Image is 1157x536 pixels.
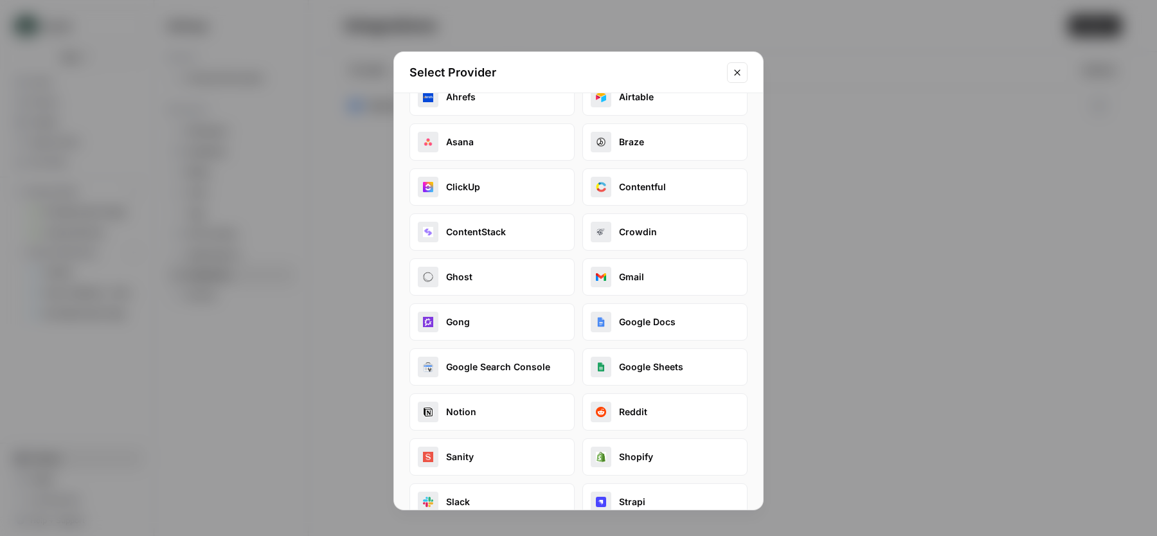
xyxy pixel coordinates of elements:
[423,362,433,372] img: google_search_console
[596,272,606,282] img: gmail
[409,123,575,161] button: asanaAsana
[423,137,433,147] img: asana
[409,168,575,206] button: clickupClickUp
[582,213,748,251] button: crowdinCrowdin
[423,497,433,507] img: slack
[596,497,606,507] img: strapi
[423,407,433,417] img: notion
[727,62,748,83] button: Close modal
[596,227,606,237] img: crowdin
[409,438,575,476] button: sanitySanity
[596,92,606,102] img: airtable_oauth
[582,303,748,341] button: google_docsGoogle Docs
[409,258,575,296] button: ghostGhost
[582,438,748,476] button: shopifyShopify
[582,393,748,431] button: redditReddit
[409,393,575,431] button: notionNotion
[423,452,433,462] img: sanity
[582,348,748,386] button: google_sheetsGoogle Sheets
[409,483,575,521] button: slackSlack
[596,137,606,147] img: braze
[596,407,606,417] img: reddit
[409,78,575,116] button: ahrefsAhrefs
[582,168,748,206] button: contentfulContentful
[409,303,575,341] button: gongGong
[596,452,606,462] img: shopify
[423,227,433,237] img: contentstack
[423,182,433,192] img: clickup
[596,317,606,327] img: google_docs
[596,182,606,192] img: contentful
[582,123,748,161] button: brazeBraze
[582,258,748,296] button: gmailGmail
[409,64,719,82] h2: Select Provider
[409,213,575,251] button: contentstackContentStack
[423,272,433,282] img: ghost
[423,92,433,102] img: ahrefs
[582,78,748,116] button: airtable_oauthAirtable
[582,483,748,521] button: strapiStrapi
[409,348,575,386] button: google_search_consoleGoogle Search Console
[596,362,606,372] img: google_sheets
[423,317,433,327] img: gong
